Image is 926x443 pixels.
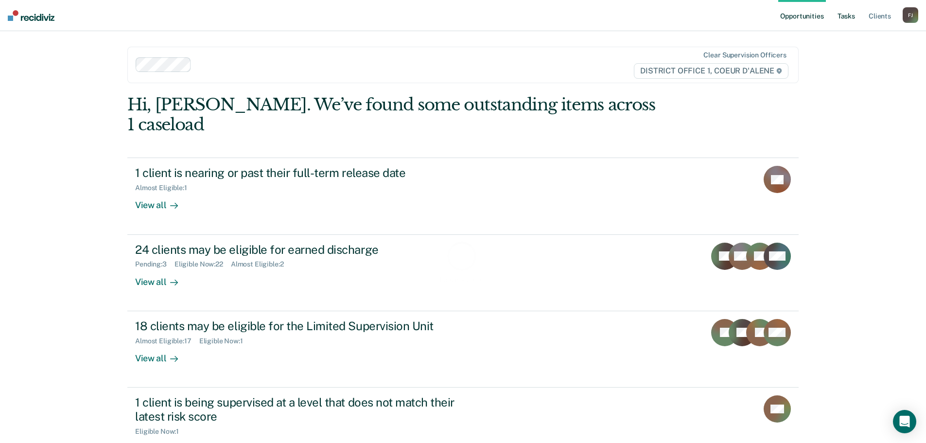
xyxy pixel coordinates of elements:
div: Open Intercom Messenger [893,410,916,433]
button: FJ [903,7,918,23]
div: Clear supervision officers [703,51,786,59]
img: Recidiviz [8,10,54,21]
div: F J [903,7,918,23]
span: DISTRICT OFFICE 1, COEUR D'ALENE [634,63,788,79]
div: Loading data... [440,276,486,284]
div: Eligible Now : 1 [135,427,187,436]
